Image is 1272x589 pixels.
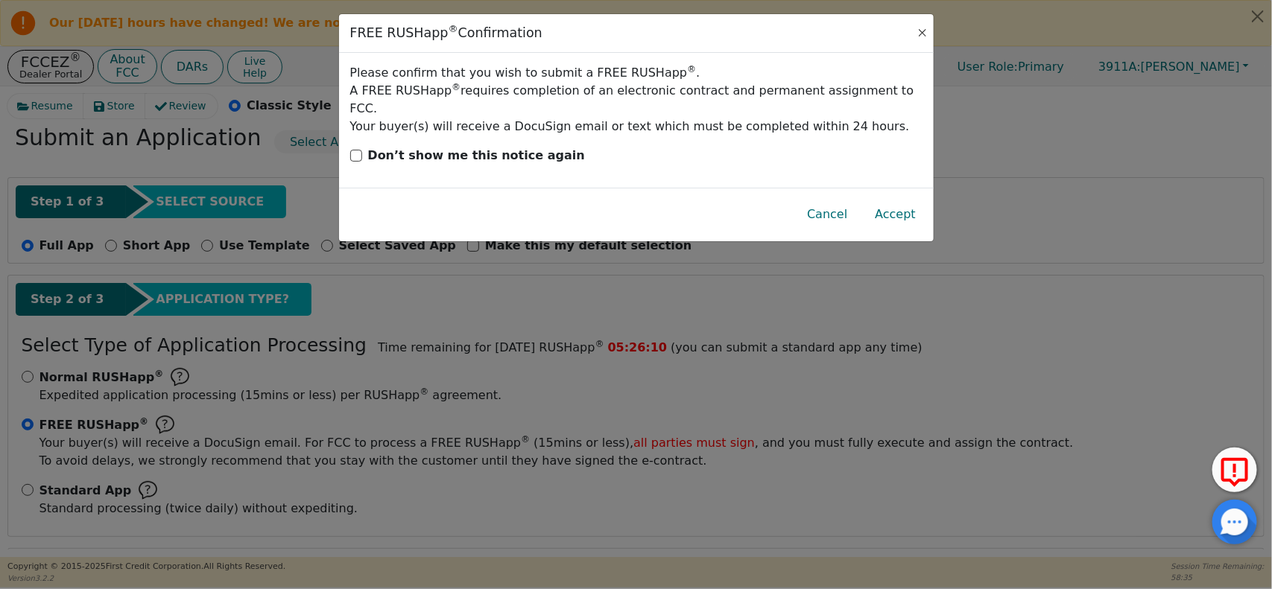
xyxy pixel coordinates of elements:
[795,197,859,232] button: Cancel
[350,25,542,41] div: FREE RUSHapp Confirmation
[368,147,585,165] p: Don’t show me this notice again
[350,64,923,136] div: Please confirm that you wish to submit a FREE RUSHapp . A FREE RUSHapp requires completion of an ...
[452,82,461,92] sup: ®
[449,23,458,34] sup: ®
[915,25,930,40] button: Close
[687,64,696,74] sup: ®
[1212,448,1257,492] button: Report Error to FCC
[863,197,928,232] button: Accept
